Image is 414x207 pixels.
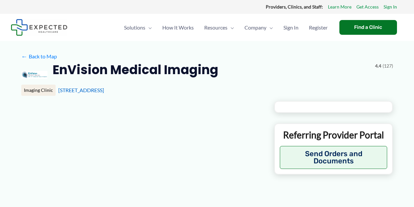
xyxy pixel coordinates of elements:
[280,146,387,169] button: Send Orders and Documents
[244,16,266,39] span: Company
[384,3,397,11] a: Sign In
[53,62,218,78] h2: EnVision Medical Imaging
[119,16,333,39] nav: Primary Site Navigation
[204,16,227,39] span: Resources
[58,87,104,93] a: [STREET_ADDRESS]
[356,3,379,11] a: Get Access
[21,52,57,61] a: ←Back to Map
[375,62,381,70] span: 4.4
[21,85,56,96] div: Imaging Clinic
[304,16,333,39] a: Register
[309,16,328,39] span: Register
[145,16,152,39] span: Menu Toggle
[199,16,239,39] a: ResourcesMenu Toggle
[239,16,278,39] a: CompanyMenu Toggle
[227,16,234,39] span: Menu Toggle
[383,62,393,70] span: (127)
[124,16,145,39] span: Solutions
[328,3,351,11] a: Learn More
[339,20,397,35] a: Find a Clinic
[21,53,27,59] span: ←
[283,16,298,39] span: Sign In
[266,4,323,10] strong: Providers, Clinics, and Staff:
[119,16,157,39] a: SolutionsMenu Toggle
[280,129,387,141] p: Referring Provider Portal
[11,19,67,36] img: Expected Healthcare Logo - side, dark font, small
[278,16,304,39] a: Sign In
[266,16,273,39] span: Menu Toggle
[162,16,194,39] span: How It Works
[157,16,199,39] a: How It Works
